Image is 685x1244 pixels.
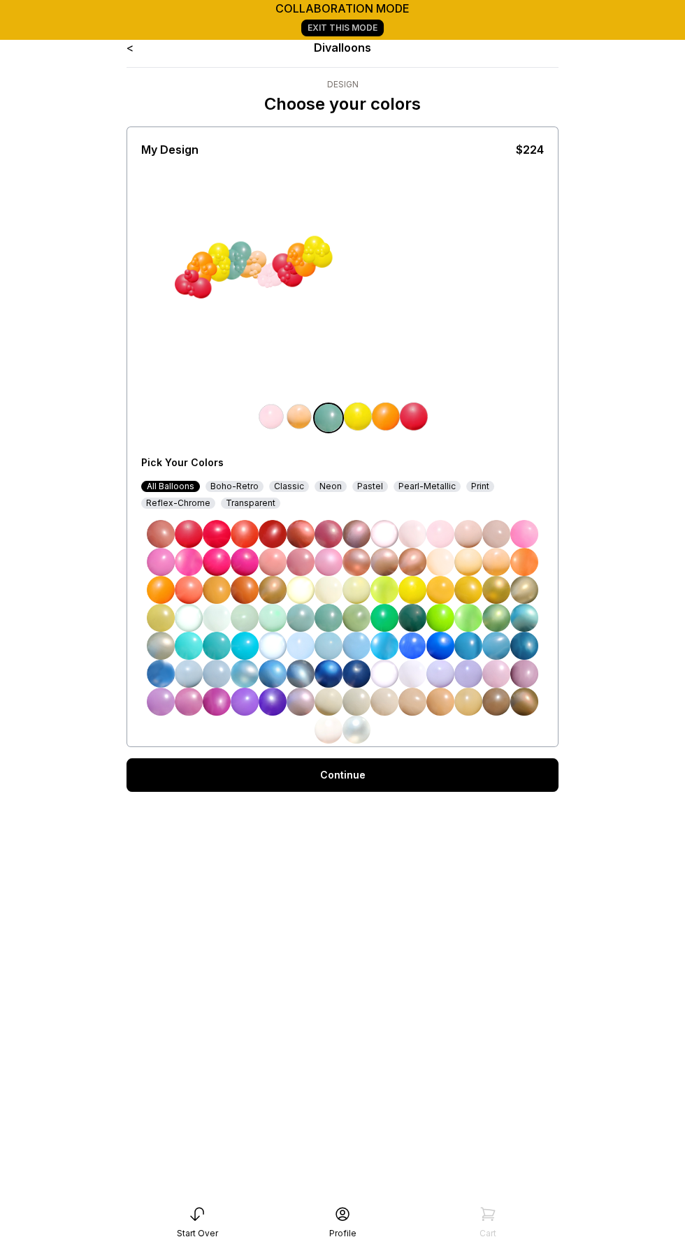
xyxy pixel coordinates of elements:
a: < [127,41,134,55]
div: Neon [315,481,347,492]
div: Divalloons [213,39,473,56]
div: My Design [141,141,199,158]
div: Pick Your Colors [141,456,383,470]
div: All Balloons [141,481,200,492]
div: Reflex-Chrome [141,498,215,509]
div: Pearl-Metallic [394,481,461,492]
div: $224 [516,141,544,158]
div: Start Over [177,1228,218,1239]
a: Continue [127,758,558,792]
div: Profile [329,1228,356,1239]
div: Cart [480,1228,496,1239]
p: Choose your colors [264,93,421,115]
div: Transparent [221,498,280,509]
div: Classic [269,481,309,492]
div: Design [264,79,421,90]
div: Boho-Retro [206,481,264,492]
div: Pastel [352,481,388,492]
a: Exit This Mode [301,20,384,36]
div: Print [466,481,494,492]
